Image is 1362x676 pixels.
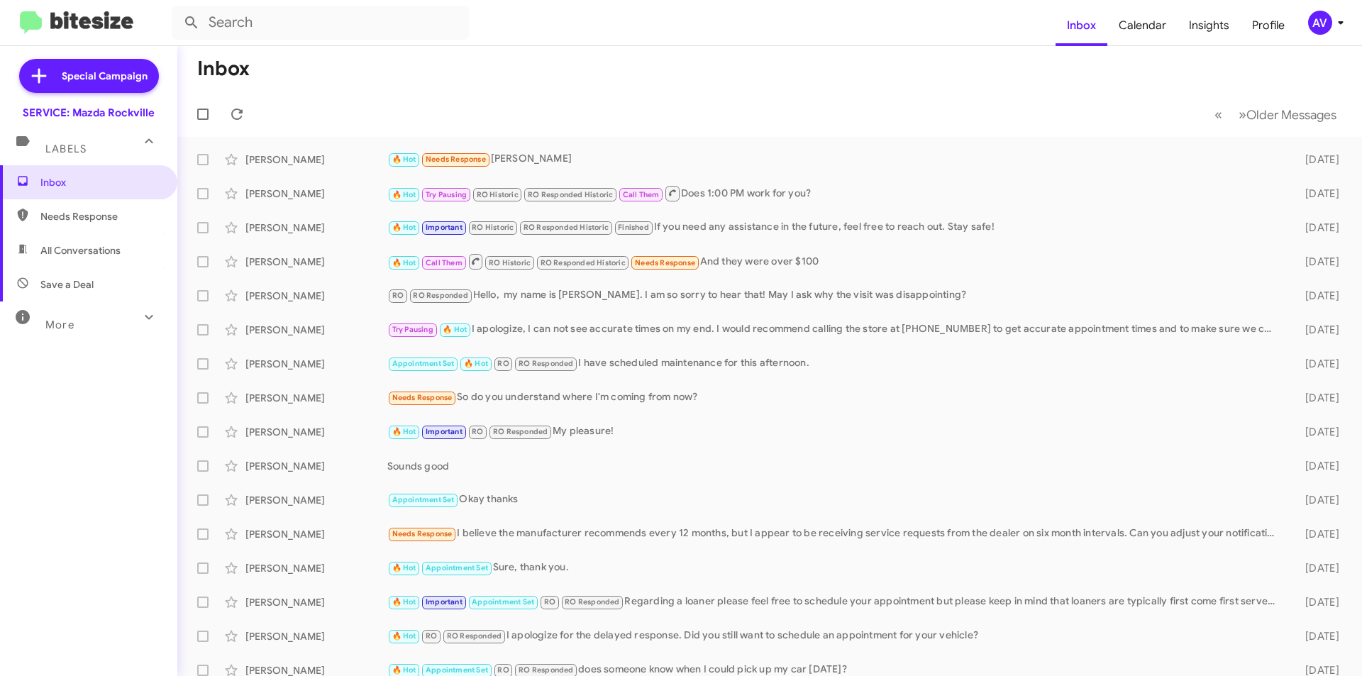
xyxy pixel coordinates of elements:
[245,221,387,235] div: [PERSON_NAME]
[1056,5,1107,46] a: Inbox
[40,175,161,189] span: Inbox
[544,597,555,606] span: RO
[387,526,1283,542] div: I believe the manufacturer recommends every 12 months, but I appear to be receiving service reque...
[1239,106,1246,123] span: »
[1230,100,1345,129] button: Next
[541,258,626,267] span: RO Responded Historic
[1241,5,1296,46] a: Profile
[472,427,483,436] span: RO
[426,223,463,232] span: Important
[528,190,613,199] span: RO Responded Historic
[1283,153,1351,167] div: [DATE]
[392,597,416,606] span: 🔥 Hot
[497,359,509,368] span: RO
[245,595,387,609] div: [PERSON_NAME]
[387,151,1283,167] div: [PERSON_NAME]
[387,594,1283,610] div: Regarding a loaner please feel free to schedule your appointment but please keep in mind that loa...
[387,459,1283,473] div: Sounds good
[1283,187,1351,201] div: [DATE]
[392,325,433,334] span: Try Pausing
[245,289,387,303] div: [PERSON_NAME]
[23,106,155,120] div: SERVICE: Mazda Rockville
[45,318,74,331] span: More
[245,425,387,439] div: [PERSON_NAME]
[387,560,1283,576] div: Sure, thank you.
[635,258,695,267] span: Needs Response
[1283,527,1351,541] div: [DATE]
[464,359,488,368] span: 🔥 Hot
[426,427,463,436] span: Important
[40,243,121,257] span: All Conversations
[392,359,455,368] span: Appointment Set
[618,223,649,232] span: Finished
[245,323,387,337] div: [PERSON_NAME]
[387,184,1283,202] div: Does 1:00 PM work for you?
[519,665,573,675] span: RO Responded
[387,253,1283,270] div: And they were over $100
[392,665,416,675] span: 🔥 Hot
[519,359,573,368] span: RO Responded
[245,153,387,167] div: [PERSON_NAME]
[392,631,416,641] span: 🔥 Hot
[426,190,467,199] span: Try Pausing
[62,69,148,83] span: Special Campaign
[623,190,660,199] span: Call Them
[1107,5,1178,46] span: Calendar
[426,665,488,675] span: Appointment Set
[524,223,609,232] span: RO Responded Historic
[387,628,1283,644] div: I apologize for the delayed response. Did you still want to schedule an appointment for your vehi...
[1283,425,1351,439] div: [DATE]
[1207,100,1345,129] nav: Page navigation example
[489,258,531,267] span: RO Historic
[387,219,1283,236] div: If you need any assistance in the future, feel free to reach out. Stay safe!
[245,391,387,405] div: [PERSON_NAME]
[1246,107,1336,123] span: Older Messages
[426,597,463,606] span: Important
[197,57,250,80] h1: Inbox
[392,291,404,300] span: RO
[387,355,1283,372] div: I have scheduled maintenance for this afternoon.
[1214,106,1222,123] span: «
[426,258,463,267] span: Call Them
[245,459,387,473] div: [PERSON_NAME]
[387,321,1283,338] div: I apologize, I can not see accurate times on my end. I would recommend calling the store at [PHON...
[1283,323,1351,337] div: [DATE]
[497,665,509,675] span: RO
[443,325,467,334] span: 🔥 Hot
[392,190,416,199] span: 🔥 Hot
[387,492,1283,508] div: Okay thanks
[392,563,416,572] span: 🔥 Hot
[19,59,159,93] a: Special Campaign
[1283,391,1351,405] div: [DATE]
[245,493,387,507] div: [PERSON_NAME]
[426,563,488,572] span: Appointment Set
[392,223,416,232] span: 🔥 Hot
[392,495,455,504] span: Appointment Set
[387,287,1283,304] div: Hello, my name is [PERSON_NAME]. I am so sorry to hear that! May I ask why the visit was disappoi...
[1283,493,1351,507] div: [DATE]
[245,357,387,371] div: [PERSON_NAME]
[245,527,387,541] div: [PERSON_NAME]
[493,427,548,436] span: RO Responded
[1283,595,1351,609] div: [DATE]
[447,631,502,641] span: RO Responded
[565,597,619,606] span: RO Responded
[392,258,416,267] span: 🔥 Hot
[426,631,437,641] span: RO
[1283,289,1351,303] div: [DATE]
[1178,5,1241,46] a: Insights
[472,223,514,232] span: RO Historic
[387,423,1283,440] div: My pleasure!
[392,529,453,538] span: Needs Response
[40,277,94,292] span: Save a Deal
[392,155,416,164] span: 🔥 Hot
[392,393,453,402] span: Needs Response
[1206,100,1231,129] button: Previous
[426,155,486,164] span: Needs Response
[1283,221,1351,235] div: [DATE]
[45,143,87,155] span: Labels
[245,629,387,643] div: [PERSON_NAME]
